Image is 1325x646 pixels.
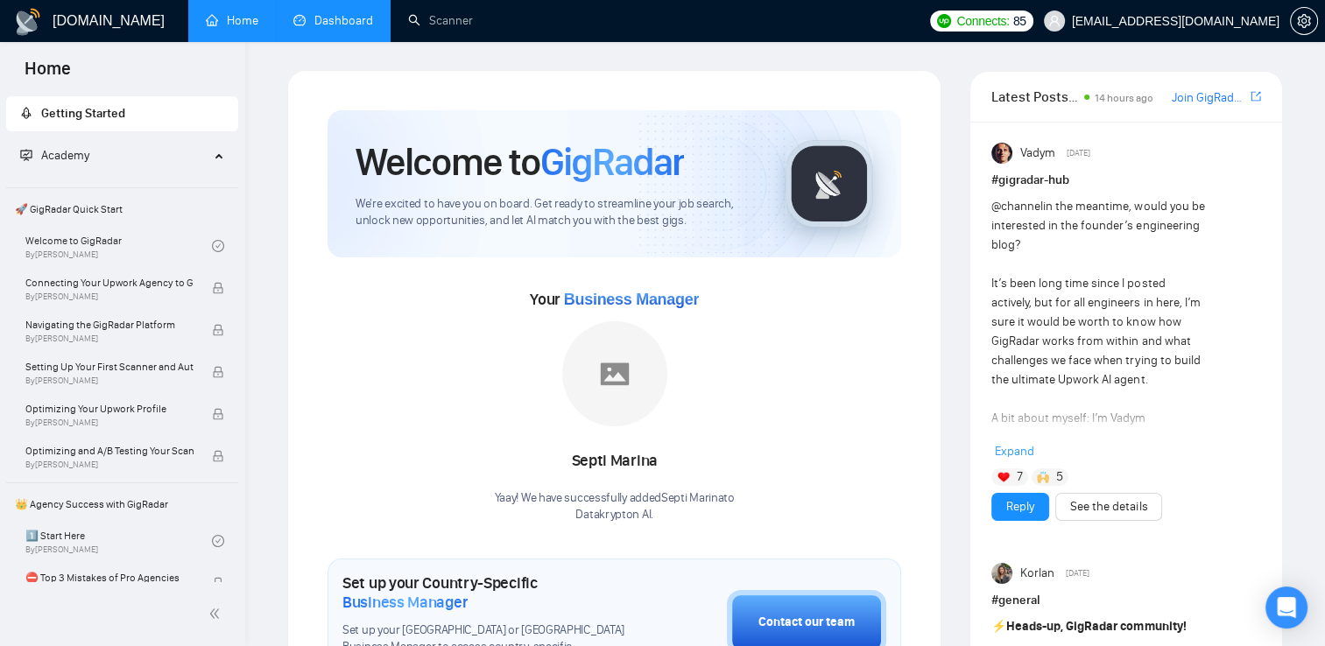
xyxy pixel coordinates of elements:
[1055,493,1162,521] button: See the details
[212,535,224,547] span: check-circle
[1171,88,1247,108] a: Join GigRadar Slack Community
[212,324,224,336] span: lock
[11,56,85,93] span: Home
[25,291,194,302] span: By [PERSON_NAME]
[991,171,1261,190] h1: # gigradar-hub
[208,605,226,622] span: double-left
[997,471,1010,483] img: ❤️
[991,199,1043,214] span: @channel
[495,490,735,523] div: Yaay! We have successfully added Septi Marina to
[1017,468,1023,486] span: 7
[8,487,236,522] span: 👑 Agency Success with GigRadar
[25,316,194,334] span: Navigating the GigRadar Platform
[41,148,89,163] span: Academy
[25,522,212,560] a: 1️⃣ Start HereBy[PERSON_NAME]
[25,442,194,460] span: Optimizing and A/B Testing Your Scanner for Better Results
[495,507,735,523] p: Datakrypton AI .
[1056,468,1063,486] span: 5
[562,321,667,426] img: placeholder.png
[786,140,873,228] img: gigradar-logo.png
[1006,497,1034,516] a: Reply
[41,106,125,121] span: Getting Started
[1067,145,1090,161] span: [DATE]
[991,619,1006,634] span: ⚡
[408,13,473,28] a: searchScanner
[758,613,855,632] div: Contact our team
[1037,471,1049,483] img: 🙌
[1013,11,1026,31] span: 85
[564,291,699,308] span: Business Manager
[530,290,699,309] span: Your
[342,593,468,612] span: Business Manager
[1006,619,1186,634] strong: Heads-up, GigRadar community!
[212,408,224,420] span: lock
[293,13,373,28] a: dashboardDashboard
[25,400,194,418] span: Optimizing Your Upwork Profile
[25,358,194,376] span: Setting Up Your First Scanner and Auto-Bidder
[540,138,684,186] span: GigRadar
[1290,7,1318,35] button: setting
[25,569,194,586] span: ⛔ Top 3 Mistakes of Pro Agencies
[1048,15,1061,27] span: user
[212,577,224,589] span: lock
[1290,14,1318,28] a: setting
[1020,144,1055,163] span: Vadym
[956,11,1009,31] span: Connects:
[20,149,32,161] span: fund-projection-screen
[14,8,42,36] img: logo
[25,376,194,386] span: By [PERSON_NAME]
[1066,565,1089,581] span: [DATE]
[1070,497,1147,516] a: See the details
[6,96,238,131] li: Getting Started
[212,240,224,252] span: check-circle
[991,591,1261,610] h1: # general
[20,107,32,119] span: rocket
[1291,14,1317,28] span: setting
[991,86,1079,108] span: Latest Posts from the GigRadar Community
[212,282,224,294] span: lock
[20,148,89,163] span: Academy
[25,460,194,470] span: By [PERSON_NAME]
[991,563,1012,584] img: Korlan
[1251,88,1261,105] a: export
[356,138,684,186] h1: Welcome to
[8,192,236,227] span: 🚀 GigRadar Quick Start
[1020,564,1054,583] span: Korlan
[25,274,194,291] span: Connecting Your Upwork Agency to GigRadar
[206,13,258,28] a: homeHome
[991,493,1049,521] button: Reply
[356,196,758,229] span: We're excited to have you on board. Get ready to streamline your job search, unlock new opportuni...
[991,143,1012,164] img: Vadym
[1095,92,1153,104] span: 14 hours ago
[1265,586,1307,628] div: Open Intercom Messenger
[25,418,194,428] span: By [PERSON_NAME]
[1251,89,1261,103] span: export
[25,334,194,344] span: By [PERSON_NAME]
[212,366,224,378] span: lock
[212,450,224,462] span: lock
[495,446,735,476] div: Septi Marina
[995,444,1034,459] span: Expand
[342,573,639,612] h1: Set up your Country-Specific
[937,14,951,28] img: upwork-logo.png
[25,227,212,265] a: Welcome to GigRadarBy[PERSON_NAME]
